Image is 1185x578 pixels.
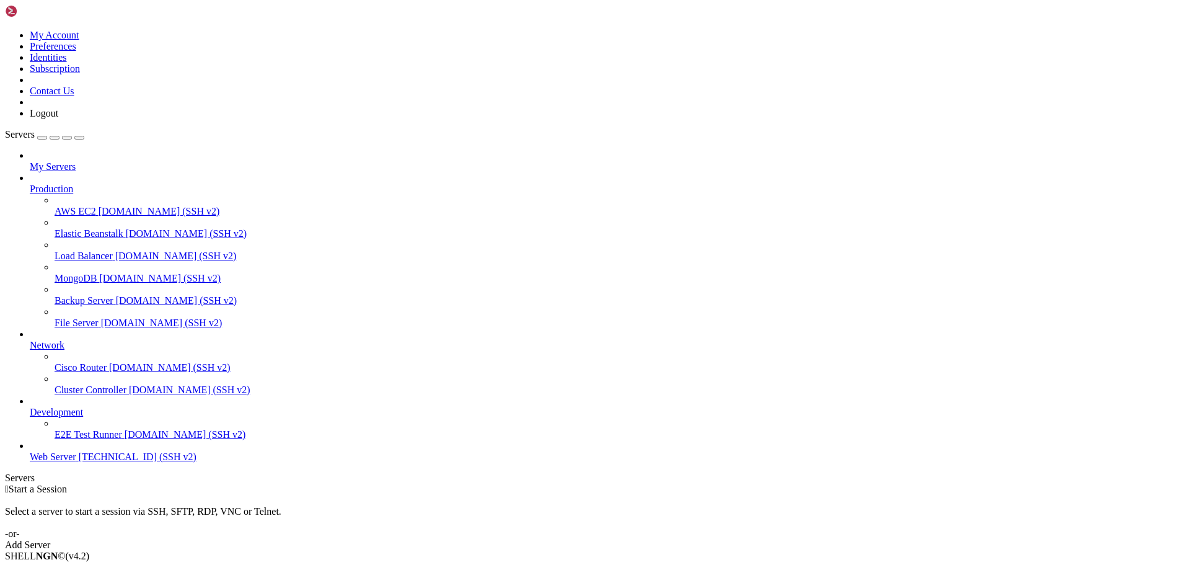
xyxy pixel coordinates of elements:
[30,451,76,462] span: Web Server
[5,495,1180,540] div: Select a server to start a session via SSH, SFTP, RDP, VNC or Telnet. -or-
[30,41,76,51] a: Preferences
[5,5,76,17] img: Shellngn
[116,295,237,306] span: [DOMAIN_NAME] (SSH v2)
[55,195,1180,217] li: AWS EC2 [DOMAIN_NAME] (SSH v2)
[55,306,1180,329] li: File Server [DOMAIN_NAME] (SSH v2)
[79,451,196,462] span: [TECHNICAL_ID] (SSH v2)
[115,251,237,261] span: [DOMAIN_NAME] (SSH v2)
[30,340,64,350] span: Network
[99,206,220,216] span: [DOMAIN_NAME] (SSH v2)
[55,206,96,216] span: AWS EC2
[30,150,1180,172] li: My Servers
[55,239,1180,262] li: Load Balancer [DOMAIN_NAME] (SSH v2)
[55,362,107,373] span: Cisco Router
[5,484,9,494] span: 
[30,329,1180,396] li: Network
[55,373,1180,396] li: Cluster Controller [DOMAIN_NAME] (SSH v2)
[55,228,1180,239] a: Elastic Beanstalk [DOMAIN_NAME] (SSH v2)
[55,295,1180,306] a: Backup Server [DOMAIN_NAME] (SSH v2)
[109,362,231,373] span: [DOMAIN_NAME] (SSH v2)
[55,429,122,440] span: E2E Test Runner
[55,385,1180,396] a: Cluster Controller [DOMAIN_NAME] (SSH v2)
[30,184,73,194] span: Production
[55,385,126,395] span: Cluster Controller
[66,551,90,561] span: 4.2.0
[30,440,1180,463] li: Web Server [TECHNICAL_ID] (SSH v2)
[30,86,74,96] a: Contact Us
[125,429,246,440] span: [DOMAIN_NAME] (SSH v2)
[30,63,80,74] a: Subscription
[55,429,1180,440] a: E2E Test Runner [DOMAIN_NAME] (SSH v2)
[55,273,97,283] span: MongoDB
[55,284,1180,306] li: Backup Server [DOMAIN_NAME] (SSH v2)
[55,217,1180,239] li: Elastic Beanstalk [DOMAIN_NAME] (SSH v2)
[55,418,1180,440] li: E2E Test Runner [DOMAIN_NAME] (SSH v2)
[99,273,221,283] span: [DOMAIN_NAME] (SSH v2)
[30,407,83,417] span: Development
[55,362,1180,373] a: Cisco Router [DOMAIN_NAME] (SSH v2)
[126,228,247,239] span: [DOMAIN_NAME] (SSH v2)
[36,551,58,561] b: NGN
[30,52,67,63] a: Identities
[9,484,67,494] span: Start a Session
[55,273,1180,284] a: MongoDB [DOMAIN_NAME] (SSH v2)
[30,161,1180,172] a: My Servers
[5,129,35,140] span: Servers
[30,184,1180,195] a: Production
[55,251,113,261] span: Load Balancer
[5,540,1180,551] div: Add Server
[55,295,113,306] span: Backup Server
[55,318,99,328] span: File Server
[30,30,79,40] a: My Account
[5,473,1180,484] div: Servers
[5,551,89,561] span: SHELL ©
[129,385,250,395] span: [DOMAIN_NAME] (SSH v2)
[30,172,1180,329] li: Production
[101,318,222,328] span: [DOMAIN_NAME] (SSH v2)
[30,161,76,172] span: My Servers
[55,206,1180,217] a: AWS EC2 [DOMAIN_NAME] (SSH v2)
[55,251,1180,262] a: Load Balancer [DOMAIN_NAME] (SSH v2)
[30,396,1180,440] li: Development
[55,318,1180,329] a: File Server [DOMAIN_NAME] (SSH v2)
[55,262,1180,284] li: MongoDB [DOMAIN_NAME] (SSH v2)
[30,451,1180,463] a: Web Server [TECHNICAL_ID] (SSH v2)
[55,351,1180,373] li: Cisco Router [DOMAIN_NAME] (SSH v2)
[5,129,84,140] a: Servers
[30,340,1180,351] a: Network
[30,108,58,118] a: Logout
[30,407,1180,418] a: Development
[55,228,123,239] span: Elastic Beanstalk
